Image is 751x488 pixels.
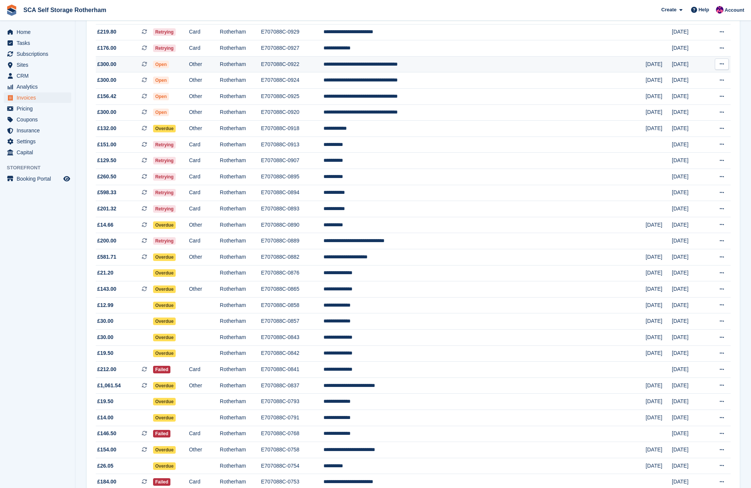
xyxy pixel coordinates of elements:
[153,205,176,213] span: Retrying
[153,237,176,245] span: Retrying
[261,281,323,298] td: E707088C-0865
[646,56,672,72] td: [DATE]
[153,478,171,486] span: Failed
[97,28,116,36] span: £219.80
[672,153,706,169] td: [DATE]
[646,394,672,410] td: [DATE]
[646,217,672,233] td: [DATE]
[261,153,323,169] td: E707088C-0907
[4,27,71,37] a: menu
[17,173,62,184] span: Booking Portal
[97,430,116,437] span: £146.50
[189,137,220,153] td: Card
[646,265,672,281] td: [DATE]
[220,89,261,105] td: Rotherham
[646,121,672,137] td: [DATE]
[672,378,706,394] td: [DATE]
[97,108,116,116] span: £300.00
[646,249,672,265] td: [DATE]
[97,446,116,454] span: £154.00
[4,38,71,48] a: menu
[97,253,116,261] span: £581.71
[189,442,220,458] td: Other
[4,49,71,59] a: menu
[17,60,62,70] span: Sites
[17,71,62,81] span: CRM
[97,60,116,68] span: £300.00
[4,60,71,70] a: menu
[189,40,220,57] td: Card
[97,221,113,229] span: £14.66
[4,125,71,136] a: menu
[220,233,261,249] td: Rotherham
[672,56,706,72] td: [DATE]
[97,173,116,181] span: £260.50
[220,297,261,313] td: Rotherham
[153,382,176,390] span: Overdue
[153,125,176,132] span: Overdue
[62,174,71,183] a: Preview store
[672,89,706,105] td: [DATE]
[97,157,116,164] span: £129.50
[189,378,220,394] td: Other
[261,442,323,458] td: E707088C-0758
[97,205,116,213] span: £201.32
[153,141,176,149] span: Retrying
[4,81,71,92] a: menu
[646,410,672,426] td: [DATE]
[672,185,706,201] td: [DATE]
[153,77,169,84] span: Open
[189,72,220,89] td: Other
[97,349,113,357] span: £19.50
[220,410,261,426] td: Rotherham
[189,233,220,249] td: Card
[220,121,261,137] td: Rotherham
[97,301,113,309] span: £12.99
[261,249,323,265] td: E707088C-0882
[97,237,116,245] span: £200.00
[220,426,261,442] td: Rotherham
[153,221,176,229] span: Overdue
[672,24,706,40] td: [DATE]
[153,189,176,196] span: Retrying
[17,27,62,37] span: Home
[4,71,71,81] a: menu
[153,302,176,309] span: Overdue
[699,6,709,14] span: Help
[153,269,176,277] span: Overdue
[261,169,323,185] td: E707088C-0895
[17,49,62,59] span: Subscriptions
[17,103,62,114] span: Pricing
[17,136,62,147] span: Settings
[220,24,261,40] td: Rotherham
[97,478,116,486] span: £184.00
[672,362,706,378] td: [DATE]
[672,72,706,89] td: [DATE]
[261,458,323,474] td: E707088C-0754
[4,92,71,103] a: menu
[672,345,706,362] td: [DATE]
[261,426,323,442] td: E707088C-0768
[153,28,176,36] span: Retrying
[4,103,71,114] a: menu
[220,458,261,474] td: Rotherham
[725,6,744,14] span: Account
[646,313,672,330] td: [DATE]
[17,38,62,48] span: Tasks
[261,217,323,233] td: E707088C-0890
[189,169,220,185] td: Card
[189,201,220,217] td: Card
[17,114,62,125] span: Coupons
[646,72,672,89] td: [DATE]
[153,45,176,52] span: Retrying
[261,265,323,281] td: E707088C-0876
[672,410,706,426] td: [DATE]
[672,169,706,185] td: [DATE]
[220,185,261,201] td: Rotherham
[646,89,672,105] td: [DATE]
[261,297,323,313] td: E707088C-0858
[672,313,706,330] td: [DATE]
[646,329,672,345] td: [DATE]
[220,40,261,57] td: Rotherham
[97,92,116,100] span: £156.42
